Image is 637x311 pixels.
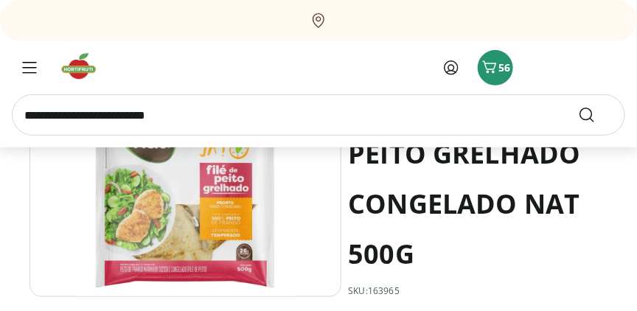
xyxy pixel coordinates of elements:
[578,106,613,124] button: Submit Search
[348,79,608,279] h1: FILE PEITO GRELHADO CONGELADO NAT 500G
[12,50,47,85] button: Menu
[478,50,513,85] button: Carrinho
[59,52,108,81] img: Hortifruti
[498,60,510,74] span: 56
[29,79,341,297] img: Filé de Peito Grelhado Congelado Nat 500g
[348,285,400,297] p: SKU: 163965
[12,94,625,136] input: search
